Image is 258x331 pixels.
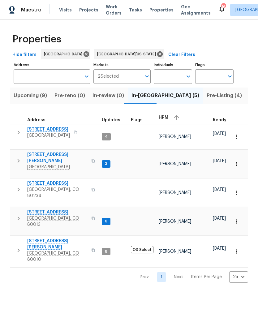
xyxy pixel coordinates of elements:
span: In-review (0) [92,91,124,100]
span: Flags [131,118,143,122]
span: Hide filters [12,51,37,59]
span: In-[GEOGRAPHIC_DATA] (5) [131,91,199,100]
span: Geo Assignments [181,4,211,16]
span: [DATE] [213,216,226,221]
div: 16 [221,4,226,10]
div: [GEOGRAPHIC_DATA] [41,49,90,59]
span: HPM [159,115,168,120]
button: Clear Filters [166,49,198,61]
span: [PERSON_NAME] [159,219,191,224]
div: 25 [229,269,248,285]
button: Hide filters [10,49,39,61]
div: Earliest renovation start date (first business day after COE or Checkout) [213,118,232,122]
label: Markets [93,63,151,67]
span: Properties [12,36,61,42]
span: [PERSON_NAME] [159,191,191,195]
span: 3 [102,161,110,166]
span: [DATE] [213,159,226,163]
span: Properties [149,7,174,13]
button: Open [184,72,193,81]
span: Work Orders [106,4,122,16]
span: 4 [102,134,110,139]
label: Individuals [154,63,192,67]
span: Clear Filters [168,51,195,59]
span: Visits [59,7,72,13]
span: 6 [102,219,110,224]
label: Flags [195,63,234,67]
span: [PERSON_NAME] [159,135,191,139]
span: [DATE] [213,187,226,192]
p: Items Per Page [191,274,222,280]
span: Ready [213,118,226,122]
span: OD Select [131,246,153,253]
div: [GEOGRAPHIC_DATA][US_STATE] [94,49,164,59]
span: 2 Selected [98,74,119,79]
span: Upcoming (9) [14,91,47,100]
span: Pre-Listing (4) [207,91,242,100]
button: Open [143,72,151,81]
span: [DATE] [213,246,226,251]
span: Projects [79,7,98,13]
span: [DATE] [213,131,226,136]
span: Updates [102,118,120,122]
button: Open [82,72,91,81]
label: Address [14,63,90,67]
span: Pre-reno (0) [54,91,85,100]
span: 8 [102,249,110,254]
span: Address [27,118,45,122]
span: [GEOGRAPHIC_DATA] [44,51,85,57]
button: Open [226,72,234,81]
span: [PERSON_NAME] [159,249,191,254]
span: Maestro [21,7,41,13]
span: [PERSON_NAME] [159,162,191,166]
span: [GEOGRAPHIC_DATA][US_STATE] [97,51,158,57]
a: Goto page 1 [157,272,166,282]
span: Tasks [129,8,142,12]
nav: Pagination Navigation [135,271,248,283]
